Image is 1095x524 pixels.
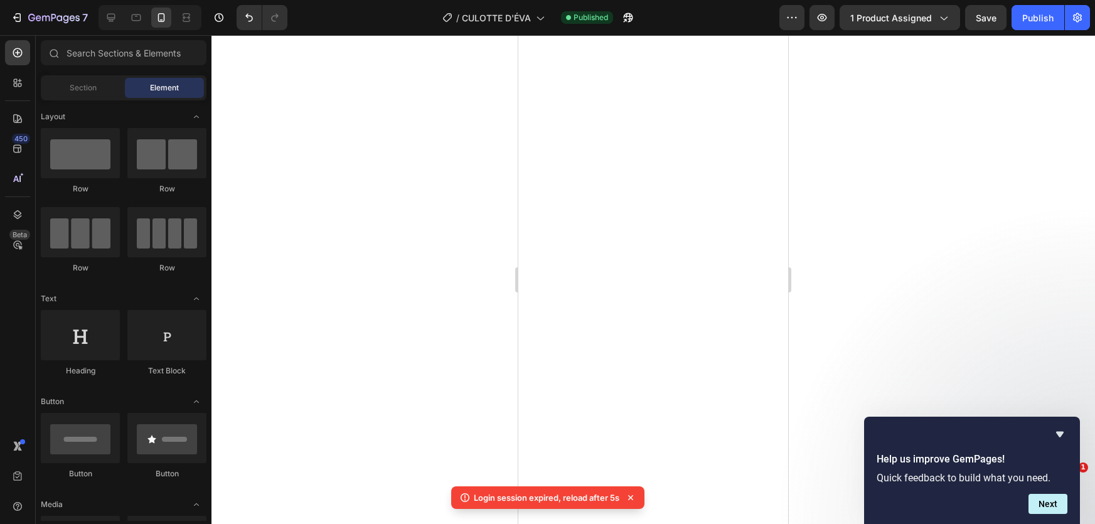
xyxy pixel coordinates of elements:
div: Beta [9,230,30,240]
div: Row [41,183,120,195]
span: Toggle open [186,495,206,515]
h2: Help us improve GemPages! [877,452,1067,467]
div: Row [41,262,120,274]
span: Toggle open [186,392,206,412]
span: Button [41,396,64,407]
div: Heading [41,365,120,377]
p: Quick feedback to build what you need. [877,472,1067,484]
span: Media [41,499,63,510]
p: Login session expired, reload after 5s [474,491,619,504]
span: Save [976,13,996,23]
span: Layout [41,111,65,122]
span: Published [574,12,608,23]
span: CULOTTE D'ÉVA [462,11,531,24]
span: Element [150,82,179,94]
button: Next question [1028,494,1067,514]
div: Help us improve GemPages! [877,427,1067,514]
div: 450 [12,134,30,144]
button: Publish [1012,5,1064,30]
div: Row [127,262,206,274]
div: Text Block [127,365,206,377]
div: Row [127,183,206,195]
span: Text [41,293,56,304]
div: Undo/Redo [237,5,287,30]
button: Hide survey [1052,427,1067,442]
input: Search Sections & Elements [41,40,206,65]
button: 1 product assigned [840,5,960,30]
span: 1 [1078,463,1088,473]
button: Save [965,5,1007,30]
span: Toggle open [186,107,206,127]
div: Button [41,468,120,479]
div: Publish [1022,11,1054,24]
span: 1 product assigned [850,11,932,24]
span: / [456,11,459,24]
button: 7 [5,5,93,30]
span: Toggle open [186,289,206,309]
p: 7 [82,10,88,25]
div: Button [127,468,206,479]
span: Section [70,82,97,94]
iframe: Design area [518,35,788,524]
